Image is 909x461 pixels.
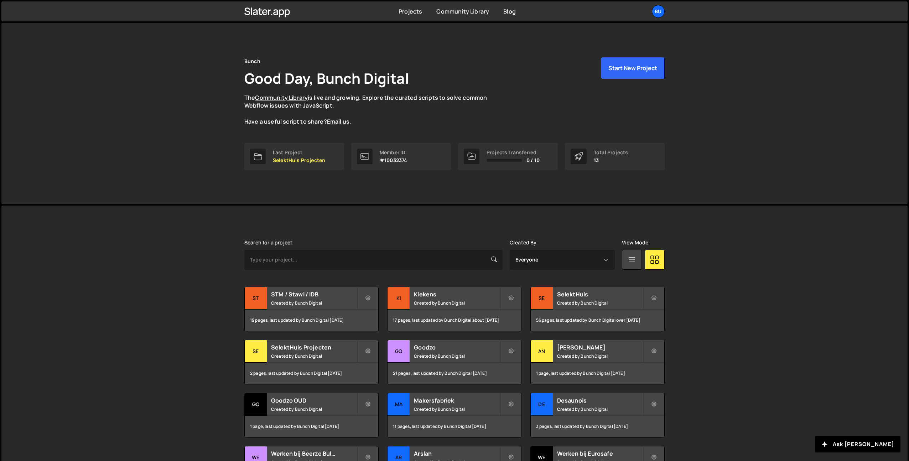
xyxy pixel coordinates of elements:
[503,7,516,15] a: Blog
[387,287,521,331] a: Ki Kiekens Created by Bunch Digital 17 pages, last updated by Bunch Digital about [DATE]
[244,240,292,245] label: Search for a project
[531,393,553,416] div: De
[244,393,379,437] a: Go Goodzo OUD Created by Bunch Digital 1 page, last updated by Bunch Digital [DATE]
[271,406,357,412] small: Created by Bunch Digital
[245,310,378,331] div: 19 pages, last updated by Bunch Digital [DATE]
[557,406,643,412] small: Created by Bunch Digital
[245,393,267,416] div: Go
[387,393,521,437] a: Ma Makersfabriek Created by Bunch Digital 11 pages, last updated by Bunch Digital [DATE]
[530,393,665,437] a: De Desaunois Created by Bunch Digital 3 pages, last updated by Bunch Digital [DATE]
[510,240,537,245] label: Created By
[271,450,357,457] h2: Werken bij Beerze Bulten
[414,406,500,412] small: Created by Bunch Digital
[244,94,501,126] p: The is live and growing. Explore the curated scripts to solve common Webflow issues with JavaScri...
[327,118,349,125] a: Email us
[273,150,325,155] div: Last Project
[387,340,521,384] a: Go Goodzo Created by Bunch Digital 21 pages, last updated by Bunch Digital [DATE]
[245,340,267,363] div: Se
[271,300,357,306] small: Created by Bunch Digital
[255,94,308,102] a: Community Library
[531,287,553,310] div: Se
[594,157,628,163] p: 13
[601,57,665,79] button: Start New Project
[594,150,628,155] div: Total Projects
[271,290,357,298] h2: STM / Stawi / IDB
[414,343,500,351] h2: Goodzo
[244,250,503,270] input: Type your project...
[815,436,900,452] button: Ask [PERSON_NAME]
[414,353,500,359] small: Created by Bunch Digital
[271,397,357,404] h2: Goodzo OUD
[245,363,378,384] div: 2 pages, last updated by Bunch Digital [DATE]
[388,393,410,416] div: Ma
[557,300,643,306] small: Created by Bunch Digital
[244,68,409,88] h1: Good Day, Bunch Digital
[245,416,378,437] div: 1 page, last updated by Bunch Digital [DATE]
[244,340,379,384] a: Se SelektHuis Projecten Created by Bunch Digital 2 pages, last updated by Bunch Digital [DATE]
[244,287,379,331] a: ST STM / Stawi / IDB Created by Bunch Digital 19 pages, last updated by Bunch Digital [DATE]
[531,340,553,363] div: An
[531,363,664,384] div: 1 page, last updated by Bunch Digital [DATE]
[557,353,643,359] small: Created by Bunch Digital
[380,150,407,155] div: Member ID
[526,157,540,163] span: 0 / 10
[245,287,267,310] div: ST
[388,416,521,437] div: 11 pages, last updated by Bunch Digital [DATE]
[271,343,357,351] h2: SelektHuis Projecten
[622,240,648,245] label: View Mode
[530,340,665,384] a: An [PERSON_NAME] Created by Bunch Digital 1 page, last updated by Bunch Digital [DATE]
[388,340,410,363] div: Go
[271,353,357,359] small: Created by Bunch Digital
[414,450,500,457] h2: Arslan
[531,310,664,331] div: 56 pages, last updated by Bunch Digital over [DATE]
[530,287,665,331] a: Se SelektHuis Created by Bunch Digital 56 pages, last updated by Bunch Digital over [DATE]
[652,5,665,18] a: Bu
[557,397,643,404] h2: Desaunois
[436,7,489,15] a: Community Library
[388,310,521,331] div: 17 pages, last updated by Bunch Digital about [DATE]
[388,363,521,384] div: 21 pages, last updated by Bunch Digital [DATE]
[399,7,422,15] a: Projects
[244,143,344,170] a: Last Project SelektHuis Projecten
[487,150,540,155] div: Projects Transferred
[380,157,407,163] p: #10032374
[273,157,325,163] p: SelektHuis Projecten
[414,397,500,404] h2: Makersfabriek
[531,416,664,437] div: 3 pages, last updated by Bunch Digital [DATE]
[557,450,643,457] h2: Werken bij Eurosafe
[557,290,643,298] h2: SelektHuis
[388,287,410,310] div: Ki
[244,57,260,66] div: Bunch
[557,343,643,351] h2: [PERSON_NAME]
[414,300,500,306] small: Created by Bunch Digital
[414,290,500,298] h2: Kiekens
